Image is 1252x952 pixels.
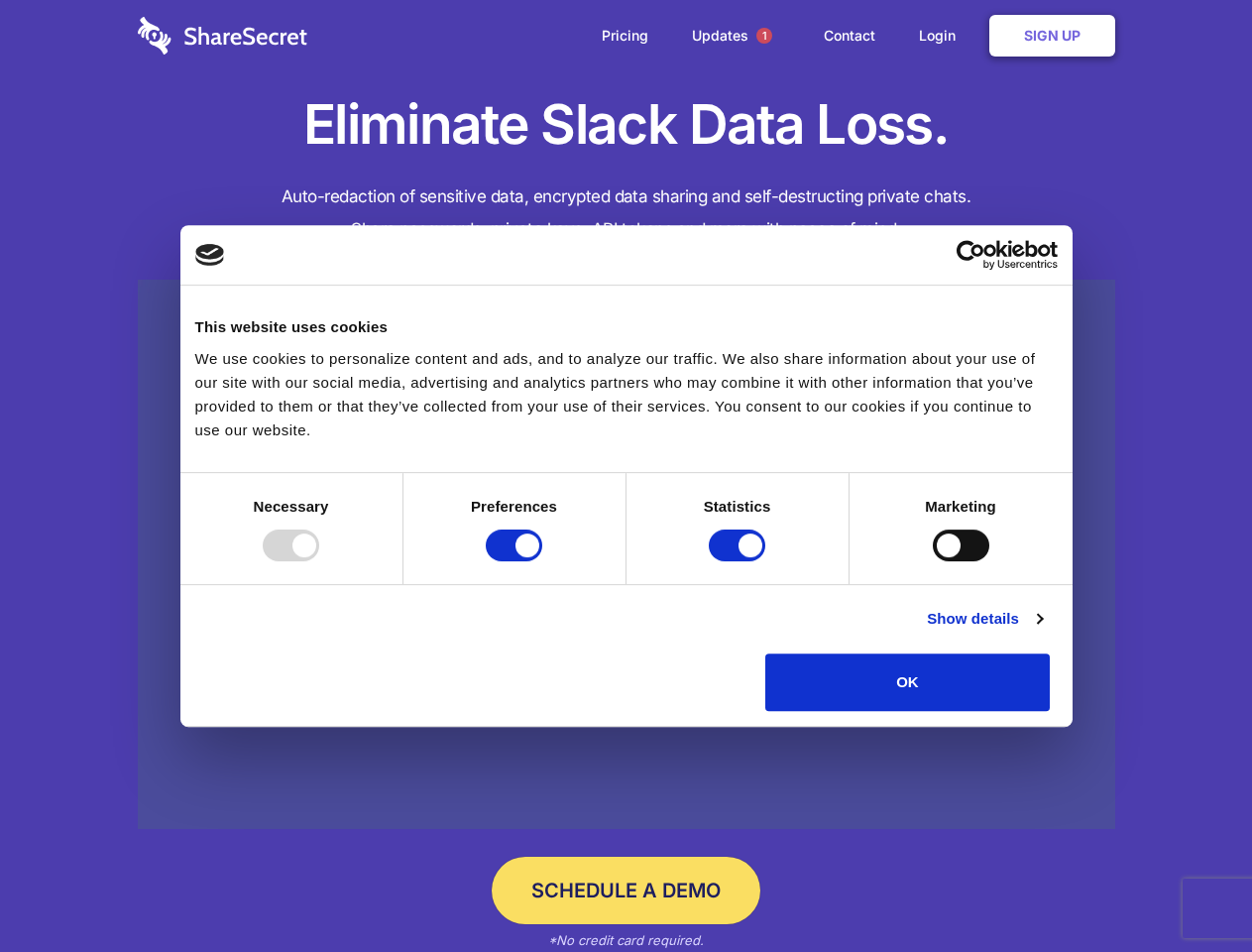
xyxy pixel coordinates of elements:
button: OK [765,654,1050,711]
strong: Statistics [704,498,771,515]
a: Usercentrics Cookiebot - opens in a new window [884,240,1058,270]
a: Schedule a Demo [492,857,760,924]
strong: Marketing [925,498,996,515]
a: Login [899,5,985,66]
a: Pricing [582,5,668,66]
em: *No credit card required. [548,932,704,948]
img: logo-wordmark-white-trans-d4663122ce5f474addd5e946df7df03e33cb6a1c49d2221995e7729f52c070b2.svg [138,17,307,55]
img: logo [195,244,225,266]
div: We use cookies to personalize content and ads, and to analyze our traffic. We also share informat... [195,347,1058,442]
strong: Preferences [471,498,557,515]
a: Contact [804,5,895,66]
div: This website uses cookies [195,315,1058,339]
h4: Auto-redaction of sensitive data, encrypted data sharing and self-destructing private chats. Shar... [138,180,1115,246]
h1: Eliminate Slack Data Loss. [138,89,1115,161]
span: 1 [756,28,772,44]
strong: Necessary [254,498,329,515]
a: Show details [927,607,1042,631]
a: Sign Up [989,15,1115,57]
a: Wistia video thumbnail [138,280,1115,830]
